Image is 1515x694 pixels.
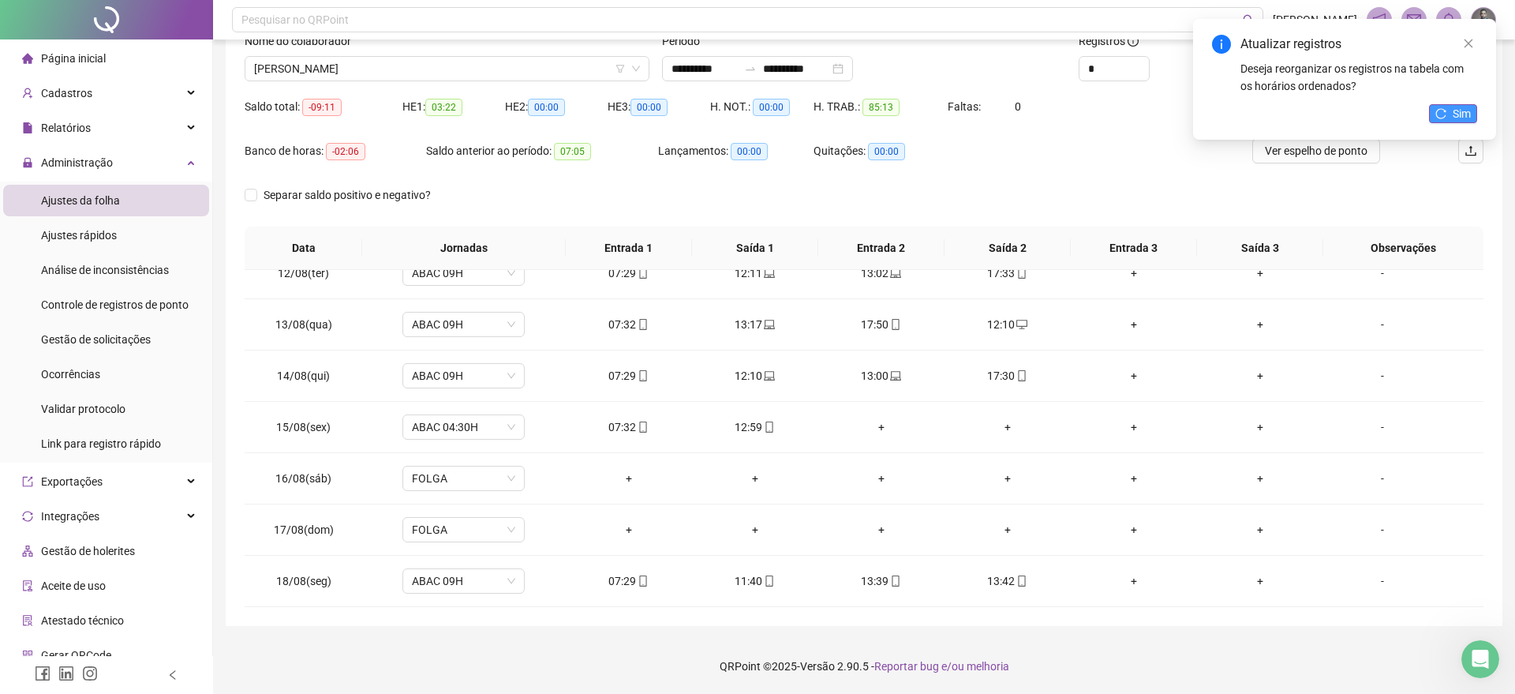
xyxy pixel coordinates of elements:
[22,157,33,168] span: lock
[578,521,679,538] div: +
[22,580,33,591] span: audit
[22,650,33,661] span: qrcode
[1128,36,1139,47] span: info-circle
[22,122,33,133] span: file
[831,572,932,590] div: 13:39
[1463,38,1474,49] span: close
[692,227,818,270] th: Saída 1
[254,57,640,81] span: Marcia Jesus dos Santos
[636,576,649,587] span: mobile
[1273,11,1357,28] span: [PERSON_NAME]
[705,264,806,282] div: 12:11
[41,264,169,276] span: Análise de inconsistências
[631,64,641,73] span: down
[705,572,806,590] div: 11:40
[41,545,135,557] span: Gestão de holerites
[1323,227,1483,270] th: Observações
[1460,35,1477,52] a: Close
[831,470,932,487] div: +
[41,510,99,523] span: Integrações
[1015,370,1027,381] span: mobile
[22,546,33,557] span: apartment
[874,660,1009,673] span: Reportar bug e/ou melhoria
[22,53,33,64] span: home
[1015,268,1027,279] span: mobile
[578,367,679,385] div: 07:29
[636,422,649,433] span: mobile
[658,142,813,160] div: Lançamentos:
[1442,13,1456,27] span: bell
[705,470,806,487] div: +
[957,264,1058,282] div: 17:33
[814,142,968,160] div: Quitações:
[22,88,33,99] span: user-add
[41,403,125,415] span: Validar protocolo
[412,569,515,593] span: ABAC 09H
[22,615,33,626] span: solution
[1336,572,1429,590] div: -
[744,62,757,75] span: swap-right
[1240,35,1477,54] div: Atualizar registros
[1336,470,1429,487] div: -
[630,99,668,116] span: 00:00
[1015,100,1021,113] span: 0
[948,100,983,113] span: Faltas:
[762,319,775,330] span: laptop
[22,511,33,522] span: sync
[888,370,901,381] span: laptop
[41,52,106,65] span: Página inicial
[41,229,117,242] span: Ajustes rápidos
[41,437,161,450] span: Link para registro rápido
[818,227,945,270] th: Entrada 2
[275,472,331,485] span: 16/08(sáb)
[1243,14,1255,26] span: search
[608,98,710,116] div: HE 3:
[276,421,331,433] span: 15/08(sex)
[1210,264,1311,282] div: +
[831,316,932,333] div: 17:50
[1083,316,1184,333] div: +
[41,580,106,592] span: Aceite de uso
[302,99,342,116] span: -09:11
[578,264,679,282] div: 07:29
[41,475,103,488] span: Exportações
[41,298,189,311] span: Controle de registros de ponto
[257,186,437,204] span: Separar saldo positivo e negativo?
[278,267,329,279] span: 12/08(ter)
[402,98,505,116] div: HE 1:
[41,368,100,381] span: Ocorrências
[1015,576,1027,587] span: mobile
[831,264,932,282] div: 13:02
[412,415,515,439] span: ABAC 04:30H
[41,122,91,134] span: Relatórios
[578,316,679,333] div: 07:32
[245,142,426,160] div: Banco de horas:
[957,572,1058,590] div: 13:42
[41,333,151,346] span: Gestão de solicitações
[566,227,692,270] th: Entrada 1
[326,143,365,160] span: -02:06
[276,575,331,587] span: 18/08(seg)
[957,316,1058,333] div: 12:10
[1336,521,1429,538] div: -
[362,227,566,270] th: Jornadas
[615,64,625,73] span: filter
[753,99,790,116] span: 00:00
[888,268,901,279] span: laptop
[762,422,775,433] span: mobile
[1071,227,1197,270] th: Entrada 3
[1083,521,1184,538] div: +
[1435,108,1446,119] span: reload
[1083,367,1184,385] div: +
[800,660,835,673] span: Versão
[636,370,649,381] span: mobile
[1336,367,1429,385] div: -
[831,367,932,385] div: 13:00
[412,467,515,490] span: FOLGA
[762,370,775,381] span: laptop
[1210,418,1311,436] div: +
[1079,32,1139,50] span: Registros
[41,614,124,627] span: Atestado técnico
[505,98,608,116] div: HE 2:
[710,98,814,116] div: H. NOT.:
